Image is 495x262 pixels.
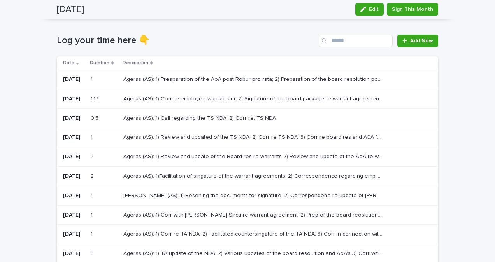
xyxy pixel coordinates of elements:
[91,249,95,257] p: 3
[369,7,379,12] span: Edit
[91,229,94,238] p: 1
[91,114,100,122] p: 0.5
[57,89,438,108] tr: [DATE]1.171.17 Ageras (AS): 1) Corr re employee warrant agr. 2) Signature of the board package re...
[63,115,84,122] p: [DATE]
[57,205,438,225] tr: [DATE]11 Ageras (AS): 1) Corr with [PERSON_NAME] Sircu re warrant agreement; 2) Prep of the board...
[63,212,84,218] p: [DATE]
[57,35,316,46] h1: Log your time here 👇
[91,94,100,102] p: 1.17
[91,133,94,141] p: 1
[387,3,438,16] button: Sign This Month
[123,75,384,83] p: Ageras (AS): 1) Preaparation of the AoA post Robur pro rata; 2) Preparation of the board resoluti...
[57,108,438,128] tr: [DATE]0.50.5 Ageras (AS): 1) Call regarding the TS NDA; 2) Corr re. TS NDAAgeras (AS): 1) Call re...
[57,147,438,167] tr: [DATE]33 Ageras (AS): 1) Review and update of the Board res re warrants 2) Review and update of t...
[63,134,84,141] p: [DATE]
[63,76,84,83] p: [DATE]
[123,249,384,257] p: Ageras (AS): 1) TA update of the NDA. 2) Various updates of the board resolution and AoA's 3) Cor...
[57,186,438,205] tr: [DATE]11 [PERSON_NAME] (AS): 1) Resening the documents for signature; 2) Correspondene re update ...
[63,154,84,160] p: [DATE]
[57,166,438,186] tr: [DATE]22 Ageras (AS): 1)Facilitation of singature of the warrant agreements; 2) Correspondence re...
[123,229,384,238] p: Ageras (AS): 1) Corr re TA NDA; 2) Facilitated countersingature of the TA NDA: 3) Corr in connect...
[123,171,384,180] p: Ageras (AS): 1)Facilitation of singature of the warrant agreements; 2) Correspondence regarding e...
[91,152,95,160] p: 3
[392,5,433,13] span: Sign This Month
[91,171,95,180] p: 2
[123,114,277,122] p: Ageras (AS): 1) Call regarding the TS NDA; 2) Corr re. TS NDA
[123,94,384,102] p: Ageras (AS): 1) Corr re employee warrant agr. 2) Signature of the board package re warrant agreem...
[123,152,384,160] p: Ageras (AS): 1) Review and update of the Board res re warrants 2) Review and update of the AoA re...
[63,96,84,102] p: [DATE]
[123,210,384,218] p: Ageras (AS): 1) Corr with Ecaterina Sircu re warrant agreement; 2) Prep of the board reoslution r...
[397,35,438,47] a: Add New
[57,128,438,147] tr: [DATE]11 Ageras (AS): 1) Review and updated of the TS NDA; 2) Corr re TS NDA; 3) Corr re board re...
[63,173,84,180] p: [DATE]
[410,38,433,44] span: Add New
[123,59,148,67] p: Description
[319,35,393,47] input: Search
[91,75,94,83] p: 1
[91,210,94,218] p: 1
[63,59,74,67] p: Date
[57,4,84,15] h2: [DATE]
[63,192,84,199] p: [DATE]
[63,231,84,238] p: [DATE]
[90,59,109,67] p: Duration
[63,250,84,257] p: [DATE]
[123,191,384,199] p: Amalo (AS): 1) Resening the documents for signature; 2) Correspondene re update of Jes Rindom to ...
[355,3,384,16] button: Edit
[91,191,94,199] p: 1
[123,133,384,141] p: Ageras (AS): 1) Review and updated of the TS NDA; 2) Corr re TS NDA; 3) Corr re board res and AOA...
[57,225,438,244] tr: [DATE]11 Ageras (AS): 1) Corr re TA NDA; 2) Facilitated countersingature of the TA NDA: 3) Corr i...
[57,70,438,89] tr: [DATE]11 Ageras (AS): 1) Preaparation of the AoA post Robur pro rata; 2) Preparation of the board...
